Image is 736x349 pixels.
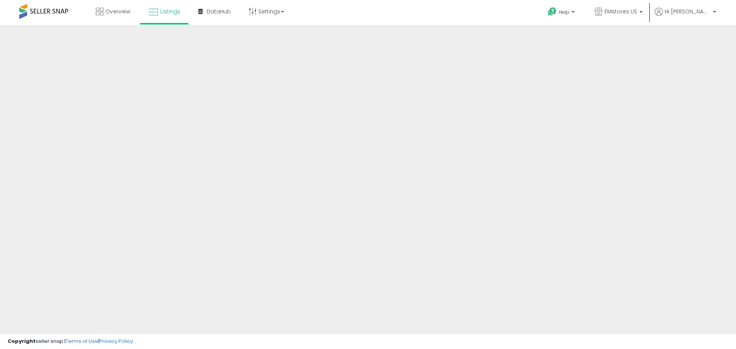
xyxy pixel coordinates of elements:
div: seller snap | | [8,338,133,345]
span: Hi [PERSON_NAME] [665,8,711,15]
a: Help [542,1,582,25]
strong: Copyright [8,338,36,345]
span: DataHub [207,8,231,15]
a: Privacy Policy [99,338,133,345]
span: Overview [105,8,130,15]
a: Terms of Use [66,338,98,345]
span: Help [559,9,569,15]
a: Hi [PERSON_NAME] [655,8,716,25]
span: EMstores US [605,8,637,15]
i: Get Help [547,7,557,16]
span: Listings [160,8,180,15]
